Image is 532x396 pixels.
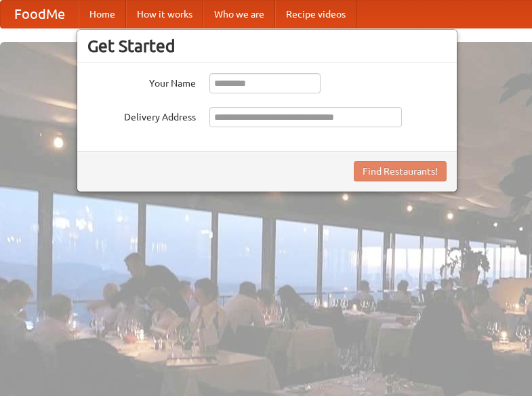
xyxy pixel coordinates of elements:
[1,1,79,28] a: FoodMe
[87,73,196,90] label: Your Name
[87,107,196,124] label: Delivery Address
[203,1,275,28] a: Who we are
[354,161,447,181] button: Find Restaurants!
[126,1,203,28] a: How it works
[275,1,356,28] a: Recipe videos
[79,1,126,28] a: Home
[87,36,447,56] h3: Get Started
